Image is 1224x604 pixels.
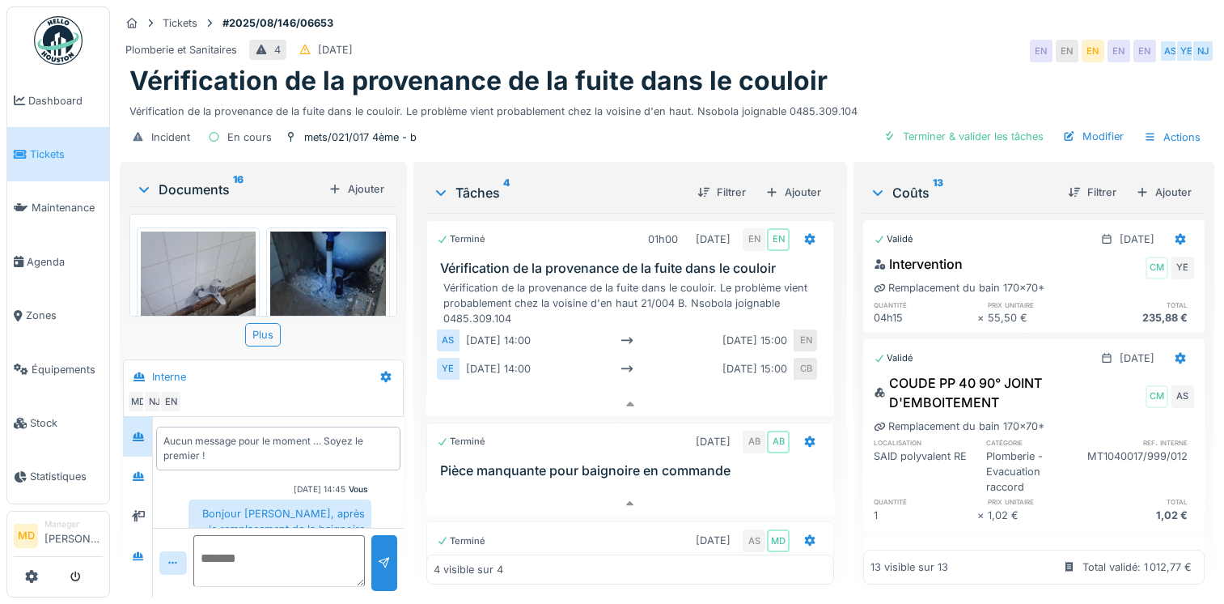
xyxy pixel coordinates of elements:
div: CM [1146,257,1168,279]
sup: 16 [233,180,244,199]
div: 13 visible sur 13 [870,559,948,575]
h6: prix unitaire [988,496,1091,507]
div: CM [1146,385,1168,408]
div: Filtrer [691,181,752,203]
div: EN [159,390,182,413]
div: Intervention [874,254,963,274]
div: Vérification de la provenance de la fuite dans le couloir. Le problème vient probablement chez la... [443,280,824,327]
div: AB [767,431,790,453]
div: 55,50 € [988,310,1091,325]
li: [PERSON_NAME] [44,518,103,553]
a: Agenda [7,235,109,288]
a: Statistiques [7,450,109,504]
a: Stock [7,396,109,449]
span: Maintenance [32,200,103,215]
div: Plus [245,323,281,347]
div: Vérification de la provenance de la fuite dans le couloir. Le problème vient probablement chez la... [129,97,1205,119]
div: MD [127,390,150,413]
div: 4 visible sur 4 [434,562,503,577]
h3: Pièce manquante pour baignoire en commande [440,463,827,479]
div: EN [1108,40,1130,62]
span: Tickets [30,147,103,162]
div: Plomberie et Sanitaires [125,42,237,57]
div: 04h15 [874,310,977,325]
div: × [977,310,988,325]
div: mets/021/017 4ème - b [304,130,417,145]
div: EN [1133,40,1156,62]
div: 1,02 € [988,508,1091,523]
div: [DATE] [1120,548,1154,564]
div: Ajouter [1129,181,1198,203]
div: Terminé [437,232,485,246]
div: 01h00 [648,232,678,247]
div: Incident [151,130,190,145]
sup: 4 [503,183,510,202]
div: × [977,508,988,523]
div: YE [1171,257,1194,279]
span: Zones [26,308,103,323]
span: Stock [30,415,103,431]
div: Interne [152,369,186,385]
div: Tâches [433,183,684,202]
div: 1 [874,508,977,523]
a: Dashboard [7,74,109,127]
div: AS [437,330,460,351]
div: [DATE] 14:00 [DATE] 15:00 [460,358,794,380]
div: 235,88 € [1091,310,1194,325]
div: Total validé: 1 012,77 € [1082,559,1192,575]
div: Remplacement du bain 170x70* [874,280,1044,296]
h6: total [1091,496,1194,507]
div: [DATE] [696,533,731,548]
div: [DATE] [696,434,731,449]
div: Documents [136,180,322,199]
h3: Vérification de la provenance de la fuite dans le couloir [440,261,827,276]
div: EN [1082,40,1104,62]
div: CB [794,358,817,380]
div: Filtrer [1061,181,1123,203]
div: Ajouter [759,181,828,203]
h1: Vérification de la provenance de la fuite dans le couloir [129,66,828,96]
div: Manager [44,518,103,530]
div: Validé [874,232,913,246]
img: w55qkczfr78zihfkvgb7hymf544x [141,232,256,385]
div: AS [1159,40,1182,62]
div: Aucun message pour le moment … Soyez le premier ! [163,434,393,463]
span: Dashboard [28,93,103,108]
div: EN [794,330,817,351]
h6: catégorie [986,437,1087,448]
h6: quantité [874,300,977,310]
div: Tickets [163,15,197,31]
div: Terminer & valider les tâches [877,125,1050,147]
a: Maintenance [7,181,109,235]
span: Équipements [32,362,103,377]
div: Plomberie - Evacuation raccord [986,449,1087,496]
img: Badge_color-CXgf-gQk.svg [34,16,83,65]
span: Statistiques [30,469,103,484]
span: Agenda [27,254,103,270]
sup: 13 [933,183,943,202]
div: [DATE] 14:00 [DATE] 15:00 [460,330,794,351]
div: AB [743,431,765,453]
div: COUDE PP 40 90° JOINT D'EMBOITEMENT [874,373,1142,412]
div: [DATE] 14:45 [294,483,345,496]
div: AS [1171,385,1194,408]
div: 1,02 € [1091,508,1194,523]
div: Modifier [1057,125,1130,147]
div: Terminé [437,435,485,449]
div: Ajouter [322,178,391,200]
div: EN [767,228,790,251]
a: Équipements [7,342,109,396]
div: En cours [227,130,272,145]
strong: #2025/08/146/06653 [216,15,340,31]
div: YE [1175,40,1198,62]
div: [DATE] [696,232,731,247]
h6: quantité [874,496,977,507]
li: MD [14,524,38,548]
div: 4 [274,42,281,57]
div: MD [767,530,790,552]
img: 3eew2p73zic2pjwkjv0uh7imd15k [270,232,385,318]
div: [DATE] [1120,351,1154,366]
div: Remplacement du bain 170x70* [874,419,1044,434]
h6: total [1091,300,1194,310]
div: Terminé [437,534,485,548]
